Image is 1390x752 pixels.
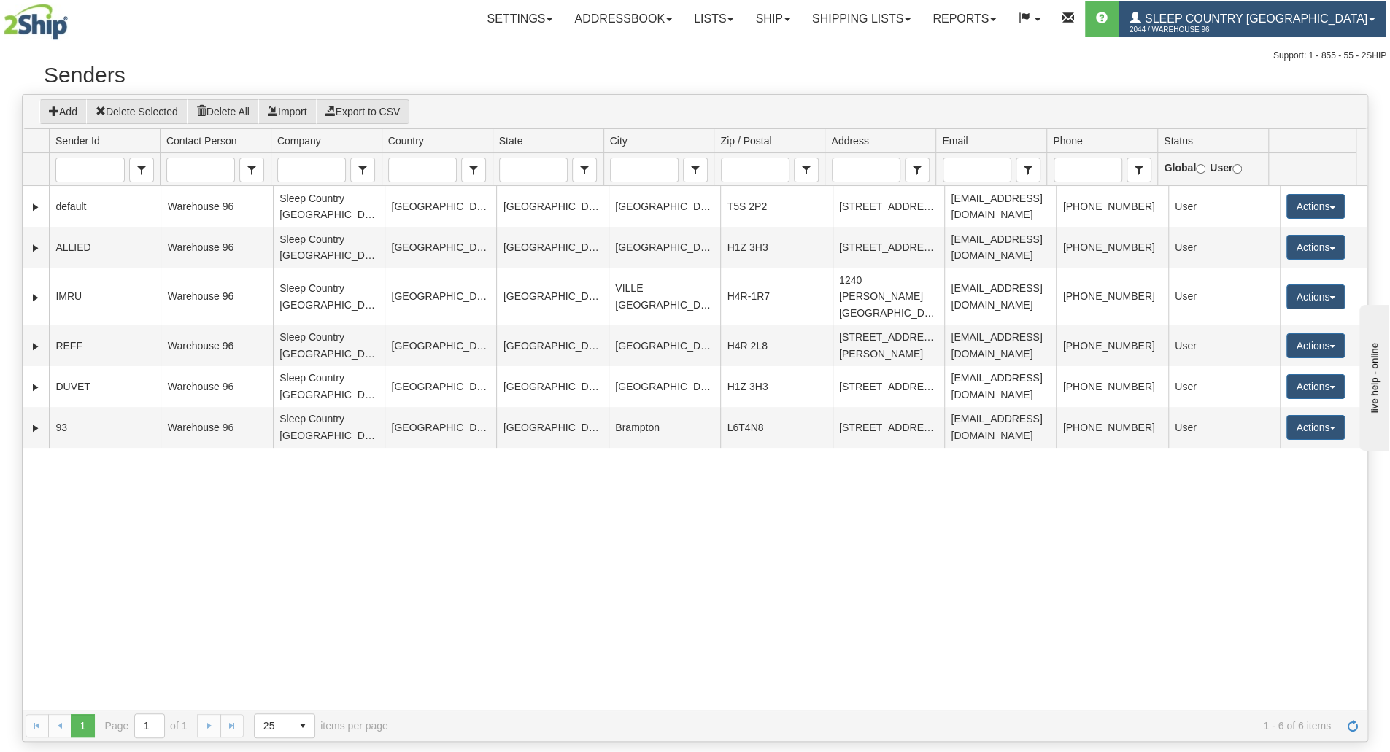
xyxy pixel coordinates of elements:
[160,153,271,186] td: filter cell
[161,325,272,366] td: Warehouse 96
[563,1,683,37] a: Addressbook
[49,186,161,227] td: default
[49,268,161,325] td: IMRU
[1168,268,1280,325] td: User
[385,407,496,448] td: [GEOGRAPHIC_DATA]
[1286,415,1345,440] button: Actions
[833,366,944,407] td: [STREET_ADDRESS]
[1286,374,1345,399] button: Actions
[609,268,720,325] td: VILLE [GEOGRAPHIC_DATA]
[476,1,563,37] a: Settings
[1286,333,1345,358] button: Actions
[493,153,603,186] td: filter cell
[833,227,944,268] td: [STREET_ADDRESS],
[906,158,929,182] span: select
[105,713,188,738] span: Page of 1
[714,153,825,186] td: filter cell
[1286,194,1345,219] button: Actions
[385,325,496,366] td: [GEOGRAPHIC_DATA]
[1016,158,1040,182] span: Email
[161,268,272,325] td: Warehouse 96
[944,227,1056,268] td: [EMAIL_ADDRESS][DOMAIN_NAME]
[496,407,608,448] td: [GEOGRAPHIC_DATA]
[258,99,317,124] button: Import
[4,4,68,40] img: logo2044.jpg
[388,133,424,148] span: Country
[49,407,161,448] td: 93
[28,380,43,395] a: Expand
[351,158,374,182] span: select
[277,133,321,148] span: Company
[1286,284,1345,309] button: Actions
[49,227,161,268] td: ALLIED
[161,186,272,227] td: Warehouse 96
[1056,366,1167,407] td: [PHONE_NUMBER]
[825,153,935,186] td: filter cell
[273,407,385,448] td: Sleep Country [GEOGRAPHIC_DATA]
[610,133,628,148] span: City
[1168,407,1280,448] td: User
[496,186,608,227] td: [GEOGRAPHIC_DATA]
[496,268,608,325] td: [GEOGRAPHIC_DATA]
[1141,12,1367,25] span: Sleep Country [GEOGRAPHIC_DATA]
[905,158,930,182] span: Address
[944,325,1056,366] td: [EMAIL_ADDRESS][DOMAIN_NAME]
[28,241,43,255] a: Expand
[1210,160,1242,176] label: User
[1286,235,1345,260] button: Actions
[500,158,567,182] input: State
[603,153,714,186] td: filter cell
[609,186,720,227] td: [GEOGRAPHIC_DATA]
[28,290,43,305] a: Expand
[161,407,272,448] td: Warehouse 96
[1168,186,1280,227] td: User
[1157,153,1268,186] td: filter cell
[278,158,345,182] input: Company
[385,366,496,407] td: [GEOGRAPHIC_DATA]
[795,158,818,182] span: select
[944,407,1056,448] td: [EMAIL_ADDRESS][DOMAIN_NAME]
[23,95,1367,129] div: grid toolbar
[130,158,153,182] span: select
[4,50,1386,62] div: Support: 1 - 855 - 55 - 2SHIP
[944,366,1056,407] td: [EMAIL_ADDRESS][DOMAIN_NAME]
[801,1,922,37] a: Shipping lists
[720,325,832,366] td: H4R 2L8
[496,227,608,268] td: [GEOGRAPHIC_DATA]
[1056,227,1167,268] td: [PHONE_NUMBER]
[720,227,832,268] td: H1Z 3H3
[129,158,154,182] span: Sender Id
[833,186,944,227] td: [STREET_ADDRESS]
[291,714,314,737] span: select
[385,268,496,325] td: [GEOGRAPHIC_DATA]
[254,713,388,738] span: items per page
[720,268,832,325] td: H4R-1R7
[167,158,234,182] input: Contact Person
[831,133,868,148] span: Address
[1056,325,1167,366] td: [PHONE_NUMBER]
[273,186,385,227] td: Sleep Country [GEOGRAPHIC_DATA]
[263,718,282,733] span: 25
[1164,160,1205,176] label: Global
[944,268,1056,325] td: [EMAIL_ADDRESS][DOMAIN_NAME]
[496,366,608,407] td: [GEOGRAPHIC_DATA]
[254,713,315,738] span: Page sizes drop down
[382,153,493,186] td: filter cell
[1356,301,1389,450] iframe: chat widget
[273,366,385,407] td: Sleep Country [GEOGRAPHIC_DATA]
[1056,407,1167,448] td: [PHONE_NUMBER]
[922,1,1007,37] a: Reports
[1046,153,1157,186] td: filter cell
[1130,23,1239,37] span: 2044 / Warehouse 96
[44,63,1346,87] h2: Senders
[944,186,1056,227] td: [EMAIL_ADDRESS][DOMAIN_NAME]
[271,153,382,186] td: filter cell
[1127,158,1151,182] span: select
[1341,714,1364,737] a: Refresh
[385,186,496,227] td: [GEOGRAPHIC_DATA]
[49,325,161,366] td: REFF
[1054,158,1121,182] input: Phone
[273,268,385,325] td: Sleep Country [GEOGRAPHIC_DATA]
[720,407,832,448] td: L6T4N8
[49,153,160,186] td: filter cell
